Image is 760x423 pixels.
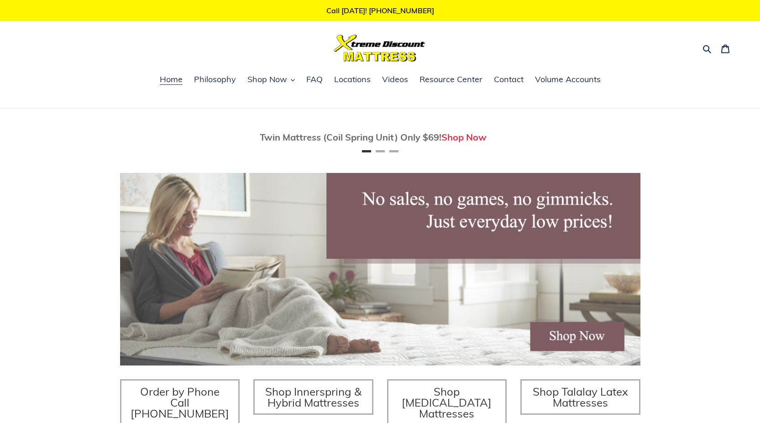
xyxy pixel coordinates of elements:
a: Videos [377,73,413,87]
a: Volume Accounts [530,73,605,87]
span: Resource Center [419,74,482,85]
button: Page 2 [376,150,385,152]
span: Shop Now [247,74,287,85]
a: Shop Innerspring & Hybrid Mattresses [253,379,373,415]
span: Philosophy [194,74,236,85]
button: Page 1 [362,150,371,152]
a: Resource Center [415,73,487,87]
a: FAQ [302,73,327,87]
span: Locations [334,74,371,85]
button: Page 3 [389,150,398,152]
span: Volume Accounts [535,74,601,85]
a: Shop Talalay Latex Mattresses [520,379,640,415]
span: FAQ [306,74,323,85]
a: Philosophy [189,73,241,87]
span: Videos [382,74,408,85]
a: Contact [489,73,528,87]
img: Xtreme Discount Mattress [334,35,425,62]
span: Shop Innerspring & Hybrid Mattresses [265,385,362,409]
span: Home [160,74,183,85]
span: Shop [MEDICAL_DATA] Mattresses [402,385,492,420]
span: Order by Phone Call [PHONE_NUMBER] [131,385,229,420]
a: Home [155,73,187,87]
span: Shop Talalay Latex Mattresses [533,385,628,409]
span: Contact [494,74,524,85]
button: Shop Now [243,73,299,87]
a: Shop Now [441,131,487,143]
img: herobannermay2022-1652879215306_1200x.jpg [120,173,640,366]
span: Twin Mattress (Coil Spring Unit) Only $69! [260,131,441,143]
a: Locations [330,73,375,87]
